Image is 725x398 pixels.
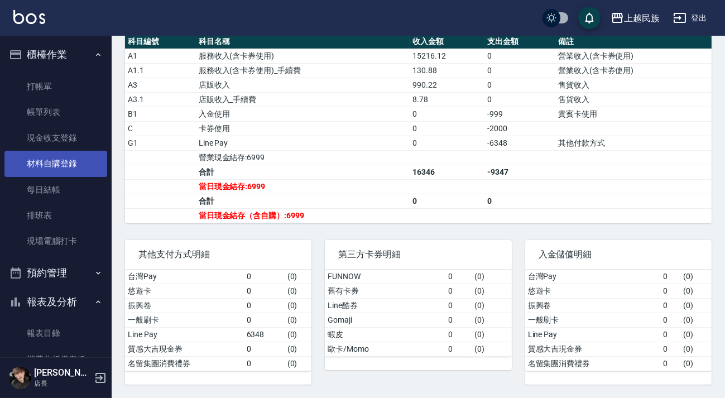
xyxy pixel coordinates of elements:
td: 0 [661,284,681,298]
td: 0 [484,63,555,78]
td: 合計 [196,165,410,179]
img: Person [9,367,31,389]
div: 上越民族 [624,11,660,25]
td: A1.1 [125,63,196,78]
a: 打帳單 [4,74,107,99]
td: ( 0 ) [285,270,312,284]
td: 服務收入(含卡券使用) [196,49,410,63]
button: 預約管理 [4,258,107,287]
td: 店販收入 [196,78,410,92]
td: 0 [410,107,484,121]
td: 其他付款方式 [555,136,712,150]
td: 台灣Pay [125,270,244,284]
a: 每日結帳 [4,177,107,203]
th: 科目編號 [125,35,196,49]
td: ( 0 ) [285,284,312,298]
td: 0 [484,78,555,92]
h5: [PERSON_NAME] [34,367,91,378]
td: 售貨收入 [555,92,712,107]
p: 店長 [34,378,91,389]
td: 0 [445,342,471,356]
img: Logo [13,10,45,24]
td: Line Pay [196,136,410,150]
td: 服務收入(含卡券使用)_手續費 [196,63,410,78]
td: ( 0 ) [680,342,712,356]
td: 0 [445,284,471,298]
td: ( 0 ) [472,342,512,356]
td: -2000 [484,121,555,136]
a: 現金收支登錄 [4,125,107,151]
td: A3 [125,78,196,92]
td: 0 [410,136,484,150]
td: -6348 [484,136,555,150]
td: 振興卷 [125,298,244,313]
td: 營業收入(含卡券使用) [555,63,712,78]
td: ( 0 ) [472,284,512,298]
table: a dense table [525,270,712,371]
button: 登出 [669,8,712,28]
a: 報表目錄 [4,320,107,346]
td: 0 [445,270,471,284]
a: 現場電腦打卡 [4,228,107,254]
button: save [578,7,601,29]
td: ( 0 ) [472,327,512,342]
td: 營業收入(含卡券使用) [555,49,712,63]
td: Line Pay [125,327,244,342]
td: 16346 [410,165,484,179]
td: ( 0 ) [680,313,712,327]
td: ( 0 ) [472,298,512,313]
td: 一般刷卡 [525,313,661,327]
td: 0 [244,270,285,284]
td: 名留集團消費禮券 [125,356,244,371]
td: 130.88 [410,63,484,78]
td: ( 0 ) [472,313,512,327]
table: a dense table [325,270,511,357]
td: 0 [661,356,681,371]
td: 台灣Pay [525,270,661,284]
td: A1 [125,49,196,63]
span: 第三方卡券明細 [338,249,498,260]
td: 振興卷 [525,298,661,313]
td: 蝦皮 [325,327,445,342]
td: FUNNOW [325,270,445,284]
td: 卡券使用 [196,121,410,136]
td: 0 [244,356,285,371]
td: 15216.12 [410,49,484,63]
td: 0 [244,313,285,327]
span: 入金儲值明細 [539,249,698,260]
button: 報表及分析 [4,287,107,317]
td: 0 [661,313,681,327]
td: 營業現金結存:6999 [196,150,410,165]
td: 0 [445,298,471,313]
a: 材料自購登錄 [4,151,107,176]
td: 悠遊卡 [125,284,244,298]
table: a dense table [125,35,712,223]
td: Gomaji [325,313,445,327]
td: 0 [244,284,285,298]
a: 排班表 [4,203,107,228]
td: ( 0 ) [680,327,712,342]
td: ( 0 ) [285,342,312,356]
a: 消費分析儀表板 [4,347,107,372]
td: 0 [244,298,285,313]
a: 帳單列表 [4,99,107,125]
td: C [125,121,196,136]
td: 0 [661,270,681,284]
td: ( 0 ) [680,270,712,284]
td: 0 [244,342,285,356]
td: ( 0 ) [285,327,312,342]
th: 科目名稱 [196,35,410,49]
td: Line Pay [525,327,661,342]
td: ( 0 ) [285,313,312,327]
td: 0 [445,313,471,327]
td: 貴賓卡使用 [555,107,712,121]
td: 8.78 [410,92,484,107]
td: 0 [484,194,555,208]
button: 櫃檯作業 [4,40,107,69]
td: 歐卡/Momo [325,342,445,356]
td: B1 [125,107,196,121]
td: 0 [484,92,555,107]
td: 入金使用 [196,107,410,121]
td: 一般刷卡 [125,313,244,327]
td: 0 [661,327,681,342]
